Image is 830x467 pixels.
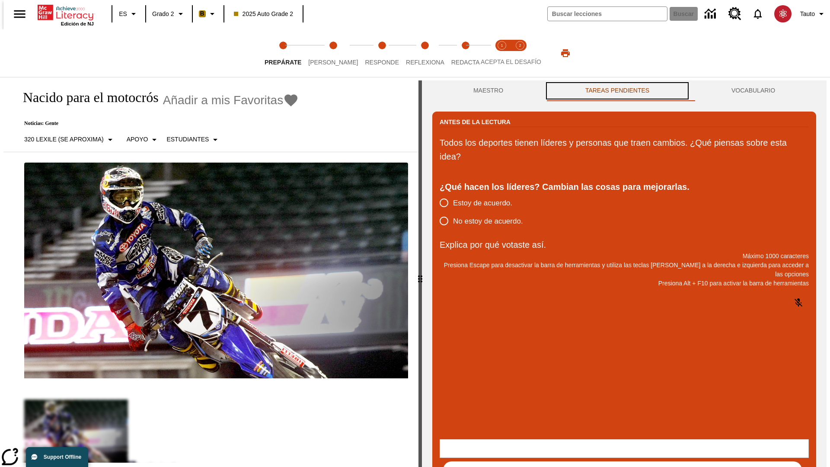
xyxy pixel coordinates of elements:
[432,80,816,101] div: Instructional Panel Tabs
[38,3,94,26] div: Portada
[774,5,792,22] img: avatar image
[14,120,299,127] p: Noticias: Gente
[422,80,827,467] div: activity
[552,45,579,61] button: Imprimir
[440,252,809,261] p: Máximo 1000 caracteres
[519,43,521,48] text: 2
[481,58,541,65] span: ACEPTA EL DESAFÍO
[440,279,809,288] p: Presiona Alt + F10 para activar la barra de herramientas
[548,7,667,21] input: Buscar campo
[61,21,94,26] span: Edición de NJ
[440,194,530,230] div: poll
[501,43,503,48] text: 1
[7,1,32,27] button: Abrir el menú lateral
[265,59,301,66] span: Prepárate
[440,136,809,163] p: Todos los deportes tienen líderes y personas que traen cambios. ¿Qué piensas sobre esta idea?
[365,59,399,66] span: Responde
[418,80,422,467] div: Pulsa la tecla de intro o la barra espaciadora y luego presiona las flechas de derecha e izquierd...
[24,163,408,379] img: El corredor de motocrós James Stewart vuela por los aires en su motocicleta de montaña
[489,29,514,77] button: Acepta el desafío lee step 1 of 2
[119,10,127,19] span: ES
[308,59,358,66] span: [PERSON_NAME]
[723,2,747,26] a: Centro de recursos, Se abrirá en una pestaña nueva.
[453,198,512,209] span: Estoy de acuerdo.
[440,261,809,279] p: Presiona Escape para desactivar la barra de herramientas y utiliza las teclas [PERSON_NAME] a la ...
[797,6,830,22] button: Perfil/Configuración
[163,93,299,108] button: Añadir a mis Favoritas - Nacido para el motocrós
[444,29,487,77] button: Redacta step 5 of 5
[544,80,690,101] button: TAREAS PENDIENTES
[152,10,174,19] span: Grado 2
[800,10,815,19] span: Tauto
[788,292,809,313] button: Haga clic para activar la función de reconocimiento de voz
[3,80,418,463] div: reading
[301,29,365,77] button: Lee step 2 of 5
[149,6,189,22] button: Grado: Grado 2, Elige un grado
[24,135,104,144] p: 320 Lexile (Se aproxima)
[258,29,308,77] button: Prepárate step 1 of 5
[451,59,480,66] span: Redacta
[358,29,406,77] button: Responde step 3 of 5
[699,2,723,26] a: Centro de información
[440,180,809,194] div: ¿Qué hacen los líderes? Cambian las cosas para mejorarlas.
[163,132,224,147] button: Seleccionar estudiante
[747,3,769,25] a: Notificaciones
[163,93,284,107] span: Añadir a mis Favoritas
[200,8,204,19] span: B
[432,80,544,101] button: Maestro
[21,132,119,147] button: Seleccione Lexile, 320 Lexile (Se aproxima)
[14,90,159,106] h1: Nacido para el motocrós
[440,238,809,252] p: Explica por qué votaste así.
[440,117,511,127] h2: Antes de la lectura
[399,29,451,77] button: Reflexiona step 4 of 5
[508,29,533,77] button: Acepta el desafío contesta step 2 of 2
[234,10,294,19] span: 2025 Auto Grade 2
[769,3,797,25] button: Escoja un nuevo avatar
[453,216,523,227] span: No estoy de acuerdo.
[195,6,221,22] button: Boost El color de la clase es anaranjado claro. Cambiar el color de la clase.
[44,454,81,460] span: Support Offline
[115,6,143,22] button: Lenguaje: ES, Selecciona un idioma
[123,132,163,147] button: Tipo de apoyo, Apoyo
[406,59,444,66] span: Reflexiona
[127,135,148,144] p: Apoyo
[690,80,816,101] button: VOCABULARIO
[26,447,88,467] button: Support Offline
[3,7,126,15] body: Explica por qué votaste así. Máximo 1000 caracteres Presiona Alt + F10 para activar la barra de h...
[166,135,209,144] p: Estudiantes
